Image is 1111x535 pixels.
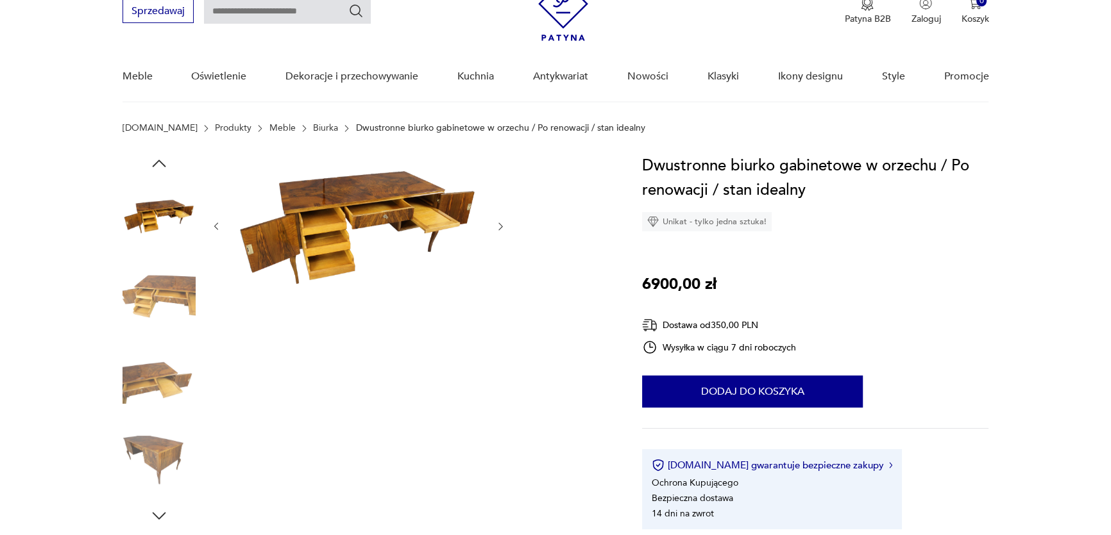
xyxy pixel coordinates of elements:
img: Ikona dostawy [642,317,657,333]
a: Meble [123,52,153,101]
a: Klasyki [708,52,739,101]
a: Antykwariat [533,52,588,101]
div: Wysyłka w ciągu 7 dni roboczych [642,340,796,355]
a: [DOMAIN_NAME] [123,123,198,133]
a: Oświetlenie [191,52,246,101]
div: Unikat - tylko jedna sztuka! [642,212,772,231]
a: Biurka [313,123,338,133]
img: Ikona certyfikatu [652,459,665,472]
button: Szukaj [348,3,364,19]
div: Dostawa od 350,00 PLN [642,317,796,333]
a: Meble [269,123,296,133]
img: Ikona diamentu [647,216,659,227]
li: 14 dni na zwrot [652,507,714,520]
p: Patyna B2B [844,13,890,25]
p: Zaloguj [911,13,940,25]
button: Dodaj do koszyka [642,375,863,407]
img: Zdjęcie produktu Dwustronne biurko gabinetowe w orzechu / Po renowacji / stan idealny [123,179,196,252]
img: Zdjęcie produktu Dwustronne biurko gabinetowe w orzechu / Po renowacji / stan idealny [234,154,482,297]
img: Ikona strzałki w prawo [889,462,893,468]
a: Dekoracje i przechowywanie [285,52,418,101]
h1: Dwustronne biurko gabinetowe w orzechu / Po renowacji / stan idealny [642,154,988,202]
a: Sprzedawaj [123,8,194,17]
img: Zdjęcie produktu Dwustronne biurko gabinetowe w orzechu / Po renowacji / stan idealny [123,261,196,334]
a: Ikony designu [778,52,843,101]
a: Style [882,52,905,101]
p: Dwustronne biurko gabinetowe w orzechu / Po renowacji / stan idealny [356,123,645,133]
img: Zdjęcie produktu Dwustronne biurko gabinetowe w orzechu / Po renowacji / stan idealny [123,343,196,416]
a: Nowości [627,52,668,101]
a: Produkty [215,123,251,133]
p: 6900,00 zł [642,272,717,297]
img: Zdjęcie produktu Dwustronne biurko gabinetowe w orzechu / Po renowacji / stan idealny [123,425,196,498]
li: Bezpieczna dostawa [652,492,733,504]
a: Promocje [944,52,988,101]
p: Koszyk [961,13,988,25]
button: [DOMAIN_NAME] gwarantuje bezpieczne zakupy [652,459,892,472]
a: Kuchnia [457,52,494,101]
li: Ochrona Kupującego [652,477,738,489]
